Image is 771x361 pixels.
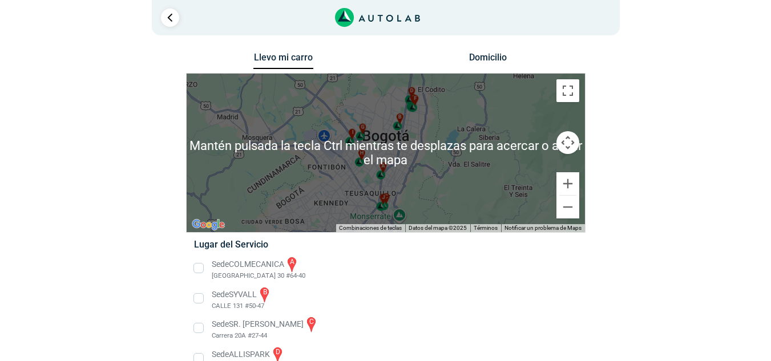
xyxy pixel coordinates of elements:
[339,224,402,232] button: Combinaciones de teclas
[194,239,577,250] h5: Lugar del Servicio
[398,113,401,121] span: b
[361,124,364,132] span: g
[556,131,579,154] button: Controles de visualización del mapa
[382,194,385,202] span: j
[556,79,579,102] button: Cambiar a la vista en pantalla completa
[189,217,227,232] img: Google
[161,9,179,27] a: Ir al paso anterior
[414,95,417,103] span: f
[384,193,387,201] span: c
[556,196,579,218] button: Reducir
[335,11,420,22] a: Link al sitio de autolab
[410,87,413,95] span: d
[360,149,363,157] span: h
[253,52,313,70] button: Llevo mi carro
[556,172,579,195] button: Ampliar
[504,225,582,231] a: Notificar un problema de Maps
[352,129,354,137] span: i
[474,225,498,231] a: Términos (se abre en una nueva pestaña)
[412,94,415,102] span: e
[409,225,467,231] span: Datos del mapa ©2025
[189,217,227,232] a: Abre esta zona en Google Maps (se abre en una nueva ventana)
[458,52,518,68] button: Domicilio
[381,163,385,171] span: a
